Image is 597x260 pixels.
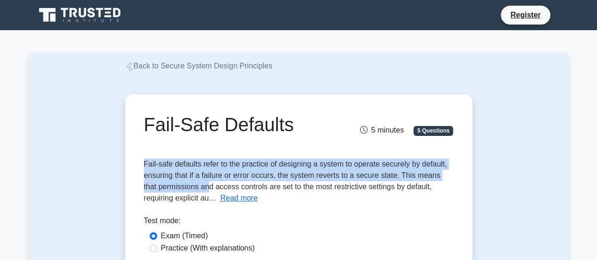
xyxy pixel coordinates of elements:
[144,113,346,136] h1: Fail-Safe Defaults
[505,9,546,21] a: Register
[220,193,258,204] button: Read more
[161,243,255,254] label: Practice (With explanations)
[360,126,404,134] span: 5 minutes
[144,160,447,202] span: Fail-safe defaults refer to the practice of designing a system to operate securely by default, en...
[161,230,208,242] label: Exam (Timed)
[125,62,272,70] a: Back to Secure System Design Principles
[413,126,453,135] span: 5 Questions
[144,215,454,230] div: Test mode:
